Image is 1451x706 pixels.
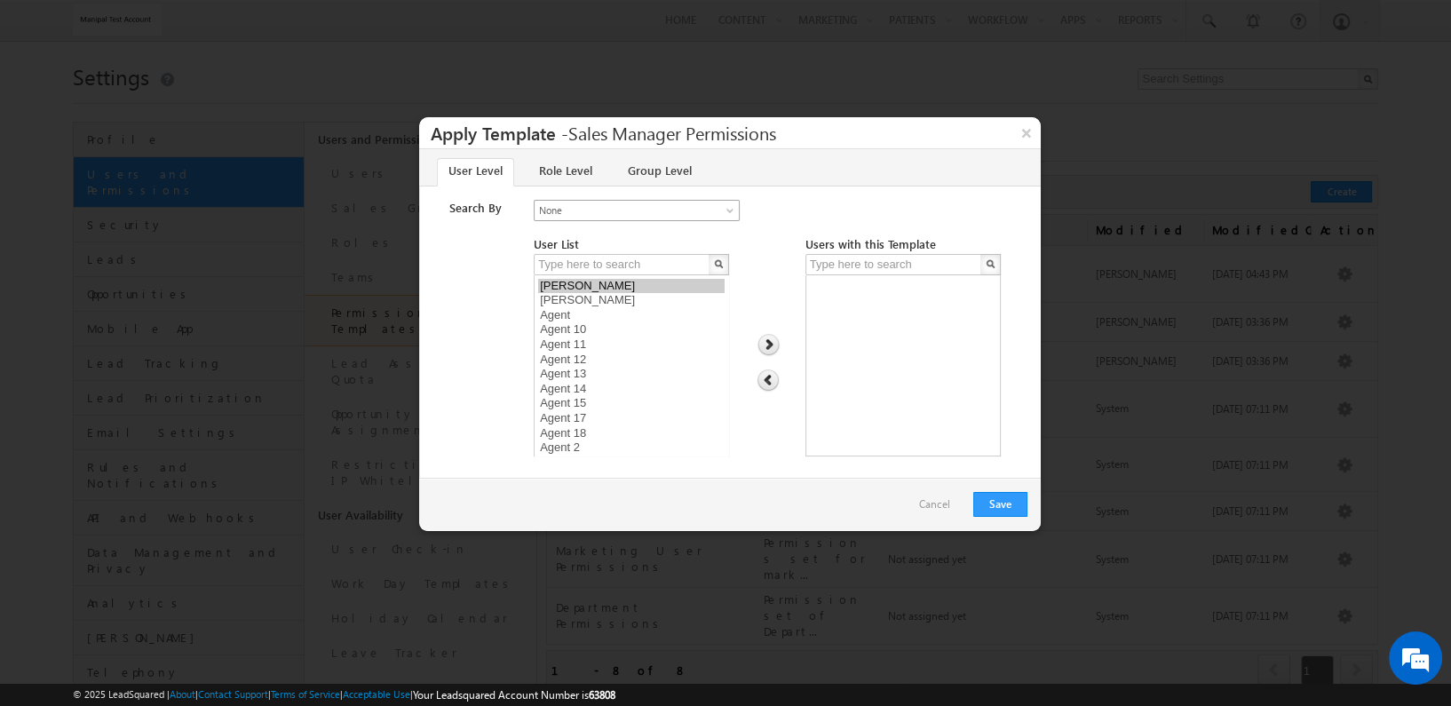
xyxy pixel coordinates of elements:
[757,334,781,357] img: arrow_right_circle.png
[413,688,615,702] span: Your Leadsquared Account Number is
[527,158,603,186] a: Role Level
[973,492,1027,517] button: Save
[198,688,268,700] a: Contact Support
[538,308,725,323] option: a39@gmail.com
[538,367,725,382] option: a117@gmail.com
[271,688,340,700] a: Terms of Service
[910,491,959,518] a: Cancel
[616,158,702,186] a: Group Level
[535,202,718,218] span: None
[534,236,756,254] div: User List
[568,120,776,145] span: Sales Manager Permissions
[538,322,725,337] option: a136@gmail.com
[538,411,725,426] option: a27@gmail.com
[432,200,519,225] div: Search By
[534,254,711,275] input: Type here to search
[437,158,514,186] a: User Level
[343,688,410,700] a: Acceptable Use
[538,382,725,397] option: a166@gmail.com
[538,279,725,294] option: a91@gmail.com
[538,440,725,456] option: a60@gmail.com
[534,200,740,221] a: None
[538,353,725,368] option: a143@gmail.com
[538,337,725,353] option: a116@gmail.com
[805,254,983,275] input: Type here to search
[805,236,1027,254] div: Users with this Template
[431,117,1041,148] h3: Apply Template -
[538,426,725,441] option: a44@gmail.com
[538,293,725,308] option: a160@gmail.com
[170,688,195,700] a: About
[1012,117,1041,148] button: ×
[714,259,723,268] img: Search
[73,686,615,703] span: © 2025 LeadSquared | | | | |
[589,688,615,702] span: 63808
[986,259,995,268] img: Search
[757,369,780,393] img: arrow_left_circle.png
[538,396,725,411] option: a28@gmail.com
